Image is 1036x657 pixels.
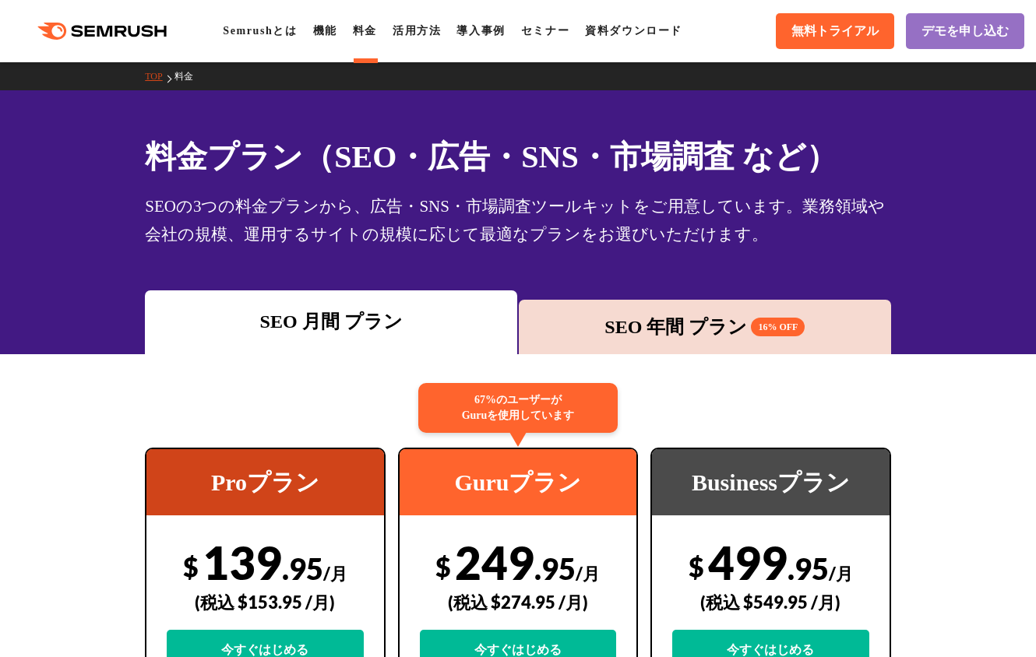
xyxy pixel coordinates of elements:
div: Guruプラン [400,449,636,515]
span: $ [183,550,199,582]
div: Proプラン [146,449,383,515]
a: 活用方法 [393,25,441,37]
span: .95 [534,550,576,586]
div: (税込 $274.95 /月) [420,574,616,630]
a: Semrushとは [223,25,297,37]
span: 16% OFF [751,318,805,336]
a: デモを申し込む [906,13,1024,49]
span: /月 [576,563,600,584]
span: 無料トライアル [791,23,879,40]
span: /月 [829,563,853,584]
a: 料金 [174,71,205,82]
div: SEO 年間 プラン [527,313,883,341]
h1: 料金プラン（SEO・広告・SNS・市場調査 など） [145,134,891,180]
div: (税込 $549.95 /月) [672,574,869,630]
span: $ [689,550,704,582]
div: Businessプラン [652,449,889,515]
a: 料金 [353,25,377,37]
a: 無料トライアル [776,13,894,49]
a: セミナー [521,25,569,37]
span: デモを申し込む [921,23,1009,40]
div: 67%のユーザーが Guruを使用しています [418,383,618,433]
span: $ [435,550,451,582]
div: (税込 $153.95 /月) [167,574,363,630]
span: .95 [788,550,829,586]
a: 導入事例 [456,25,505,37]
span: /月 [323,563,347,584]
div: SEOの3つの料金プランから、広告・SNS・市場調査ツールキットをご用意しています。業務領域や会社の規模、運用するサイトの規模に応じて最適なプランをお選びいただけます。 [145,192,891,248]
a: 資料ダウンロード [585,25,682,37]
a: TOP [145,71,174,82]
a: 機能 [313,25,337,37]
span: .95 [282,550,323,586]
div: SEO 月間 プラン [153,307,509,336]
